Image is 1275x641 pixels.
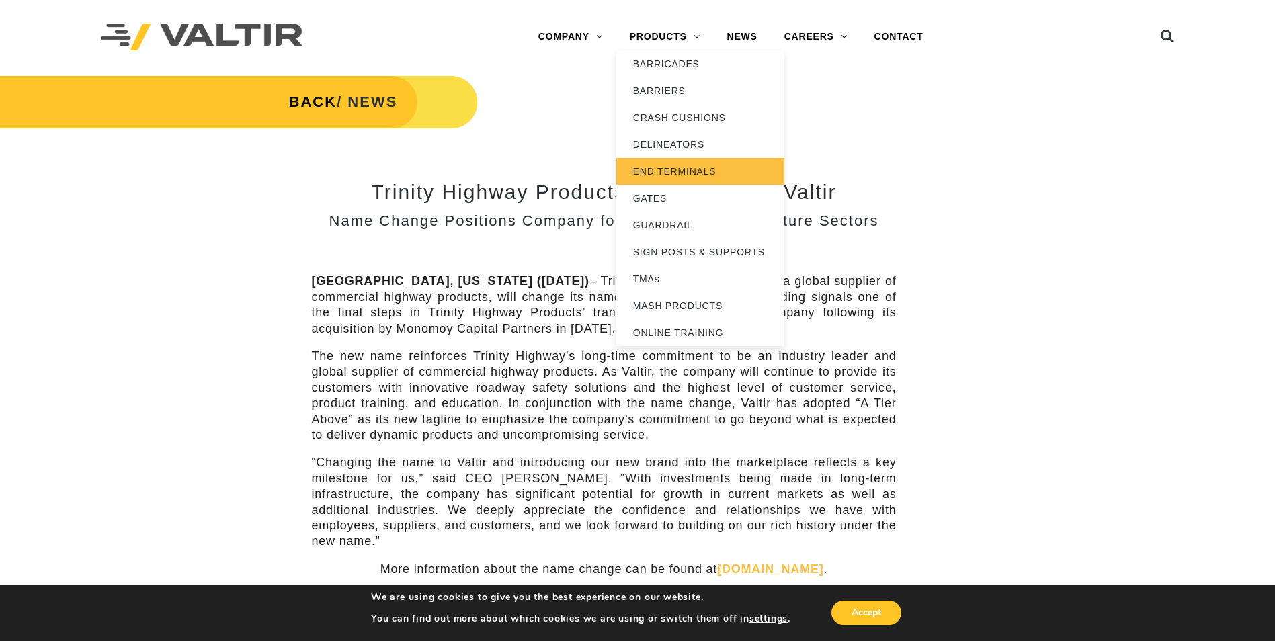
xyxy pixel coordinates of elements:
[312,455,897,549] p: “Changing the name to Valtir and introducing our new brand into the marketplace reflects a key mi...
[861,24,937,50] a: CONTACT
[616,319,784,346] a: ONLINE TRAINING
[616,212,784,239] a: GUARDRAIL
[616,239,784,265] a: SIGN POSTS & SUPPORTS
[312,273,897,337] p: – Trinity Highway Products LLC, a global supplier of commercial highway products, will change its...
[616,265,784,292] a: TMAs
[714,24,771,50] a: NEWS
[525,24,616,50] a: COMPANY
[717,562,823,576] a: [DOMAIN_NAME]
[312,274,589,288] strong: [GEOGRAPHIC_DATA], [US_STATE] ([DATE])
[289,93,337,110] a: BACK
[289,93,398,110] strong: / NEWS
[831,601,901,625] button: Accept
[616,292,784,319] a: MASH PRODUCTS
[371,613,790,625] p: You can find out more about which cookies we are using or switch them off in .
[616,77,784,104] a: BARRIERS
[749,613,788,625] button: settings
[616,104,784,131] a: CRASH CUSHIONS
[312,181,897,203] h2: Trinity Highway Products to Rebrand as Valtir
[312,349,897,443] p: The new name reinforces Trinity Highway’s long-time commitment to be an industry leader and globa...
[771,24,861,50] a: CAREERS
[616,50,784,77] a: BARRICADES
[312,562,897,577] p: More information about the name change can be found at .
[371,591,790,603] p: We are using cookies to give you the best experience on our website.
[312,213,897,229] h3: Name Change Positions Company for Growth in Infrastructure Sectors
[616,24,714,50] a: PRODUCTS
[616,131,784,158] a: DELINEATORS
[101,24,302,51] img: Valtir
[616,158,784,185] a: END TERMINALS
[616,185,784,212] a: GATES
